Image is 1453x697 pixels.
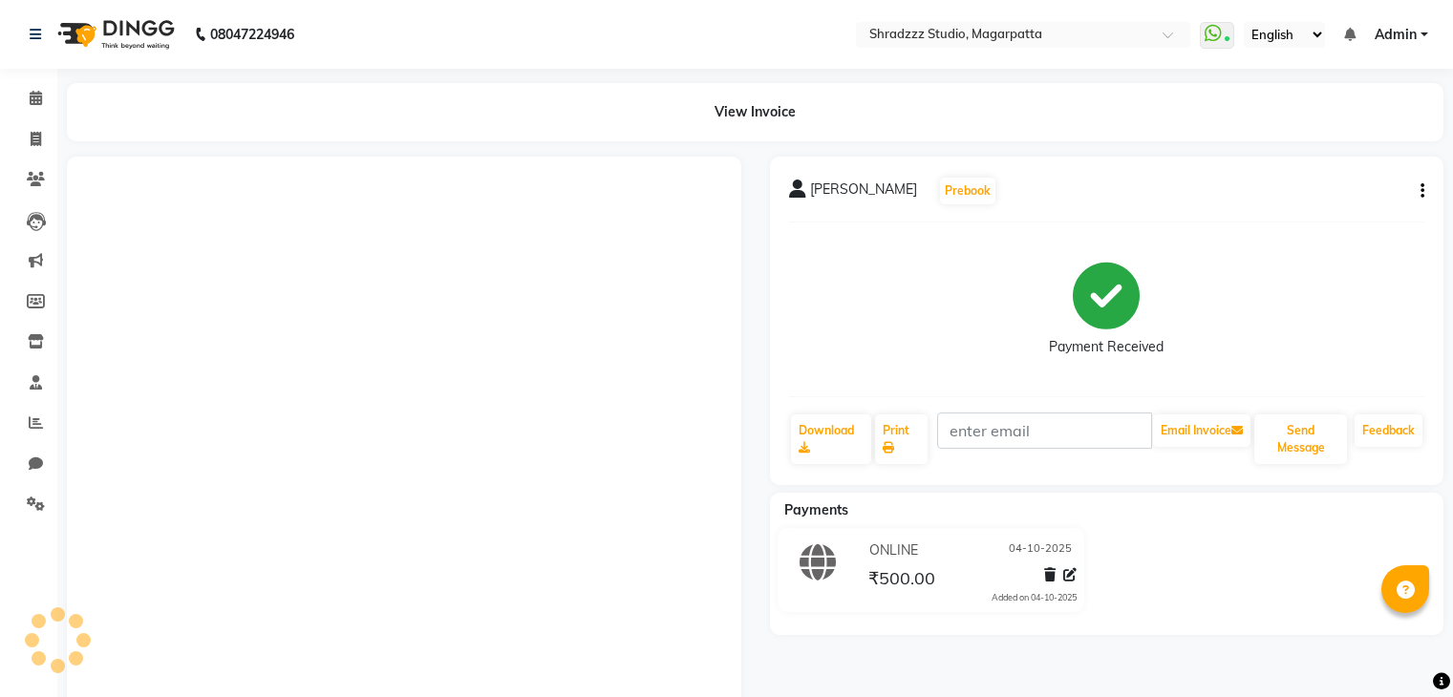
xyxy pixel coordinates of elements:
[868,567,935,594] span: ₹500.00
[210,8,294,61] b: 08047224946
[937,412,1152,449] input: enter email
[1355,414,1422,447] a: Feedback
[1049,337,1164,357] div: Payment Received
[1375,25,1417,45] span: Admin
[875,414,928,464] a: Print
[1153,414,1250,447] button: Email Invoice
[67,83,1443,141] div: View Invoice
[791,414,872,464] a: Download
[784,501,848,518] span: Payments
[810,180,917,206] span: [PERSON_NAME]
[49,8,180,61] img: logo
[992,591,1077,604] div: Added on 04-10-2025
[1254,414,1347,464] button: Send Message
[1373,621,1434,678] iframe: chat widget
[940,178,995,204] button: Prebook
[1009,540,1072,560] span: 04-10-2025
[869,540,918,560] span: ONLINE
